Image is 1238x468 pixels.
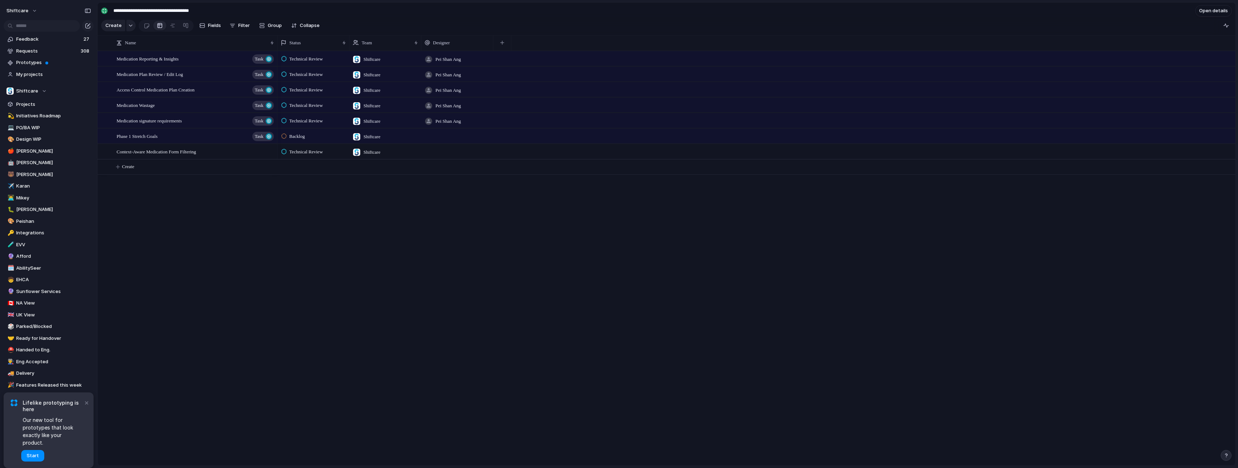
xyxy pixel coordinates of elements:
div: 💻PO/BA WIP [4,122,94,133]
span: Filter [238,22,250,29]
a: Feedback27 [4,34,94,45]
span: Designer [433,39,450,46]
button: 🔑 [6,229,14,237]
div: 🧒EHCA [4,274,94,285]
div: 💫 [8,112,13,120]
span: [PERSON_NAME] [16,159,91,166]
span: Create [122,163,134,170]
a: Prototypes [4,57,94,68]
button: 💻 [6,124,14,131]
button: 👨‍🏭 [6,358,14,365]
span: Projects [16,101,91,108]
span: Task [255,85,263,95]
button: Task [252,85,274,95]
a: 🎨Design WIP [4,134,94,145]
a: 🎨Peishan [4,216,94,227]
button: Task [252,54,274,64]
button: Open details [1195,5,1232,17]
a: 🇬🇧UK View [4,310,94,320]
span: EVV [16,241,91,248]
span: PO/BA WIP [16,124,91,131]
a: 🎉Features Live [4,391,94,402]
span: Handed to Eng. [16,346,91,354]
button: 🐛 [6,206,14,213]
a: 🔮Afford [4,251,94,262]
span: My projects [16,71,91,78]
button: ✈️ [6,183,14,190]
div: 🇨🇦NA View [4,298,94,309]
div: 🎲Parked/Blocked [4,321,94,332]
span: Technical Review [289,117,323,125]
span: Feedback [16,36,81,43]
div: 👨‍💻Mikey [4,193,94,203]
span: Task [255,54,263,64]
span: Peishan [16,218,91,225]
span: Medication Plan Review / Edit Log [117,70,183,78]
span: EHCA [16,276,91,283]
div: 🗓️ [8,264,13,272]
a: 🔑Integrations [4,228,94,238]
span: Open details [1199,7,1228,14]
span: Technical Review [289,86,323,94]
span: Shiftcare [363,149,380,156]
button: 🔮 [6,288,14,295]
div: 🐻 [8,170,13,179]
div: 🧪 [8,240,13,249]
span: Shiftcare [363,87,380,94]
a: 🐛[PERSON_NAME] [4,204,94,215]
a: Requests308 [4,46,94,57]
button: Start [21,450,44,462]
button: Filter [227,20,253,31]
a: 💫Initiatives Roadmap [4,111,94,121]
span: [PERSON_NAME] [16,148,91,155]
button: Collapse [288,20,322,31]
button: 🍎 [6,148,14,155]
div: 🐛 [8,206,13,214]
div: 🎉Features Released this week [4,380,94,391]
span: Medication Wastage [117,101,155,109]
button: Task [252,132,274,141]
button: 🗓️ [6,265,14,272]
span: Technical Review [289,148,323,156]
span: Delivery [16,370,91,377]
span: Group [268,22,282,29]
span: Our new tool for prototypes that look exactly like your product. [23,416,83,446]
button: Shiftcare [4,86,94,96]
span: Karan [16,183,91,190]
button: ⛑️ [6,346,14,354]
span: Collapse [300,22,320,29]
button: 🤝 [6,335,14,342]
a: 🤖[PERSON_NAME] [4,157,94,168]
div: 🇨🇦 [8,299,13,307]
div: 🎨 [8,217,13,225]
button: Fields [196,20,224,31]
span: Phase 1 Stretch Goals [117,132,158,140]
button: 🐻 [6,171,14,178]
span: 308 [81,48,91,55]
a: 🍎[PERSON_NAME] [4,146,94,157]
a: ⛑️Handed to Eng. [4,345,94,355]
span: Shiftcare [363,133,380,140]
span: Team [362,39,372,46]
a: 🚚Delivery [4,368,94,379]
a: ✈️Karan [4,181,94,192]
button: 🎲 [6,323,14,330]
a: 🔮Sunflower Services [4,286,94,297]
span: 27 [83,36,91,43]
span: Afford [16,253,91,260]
button: 🎨 [6,218,14,225]
span: Name [125,39,136,46]
div: 🤖 [8,159,13,167]
span: Pei Shan Ang [435,71,461,78]
span: Status [289,39,301,46]
button: Task [252,101,274,110]
button: 🤖 [6,159,14,166]
div: 🧪EVV [4,239,94,250]
div: 🍎 [8,147,13,155]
